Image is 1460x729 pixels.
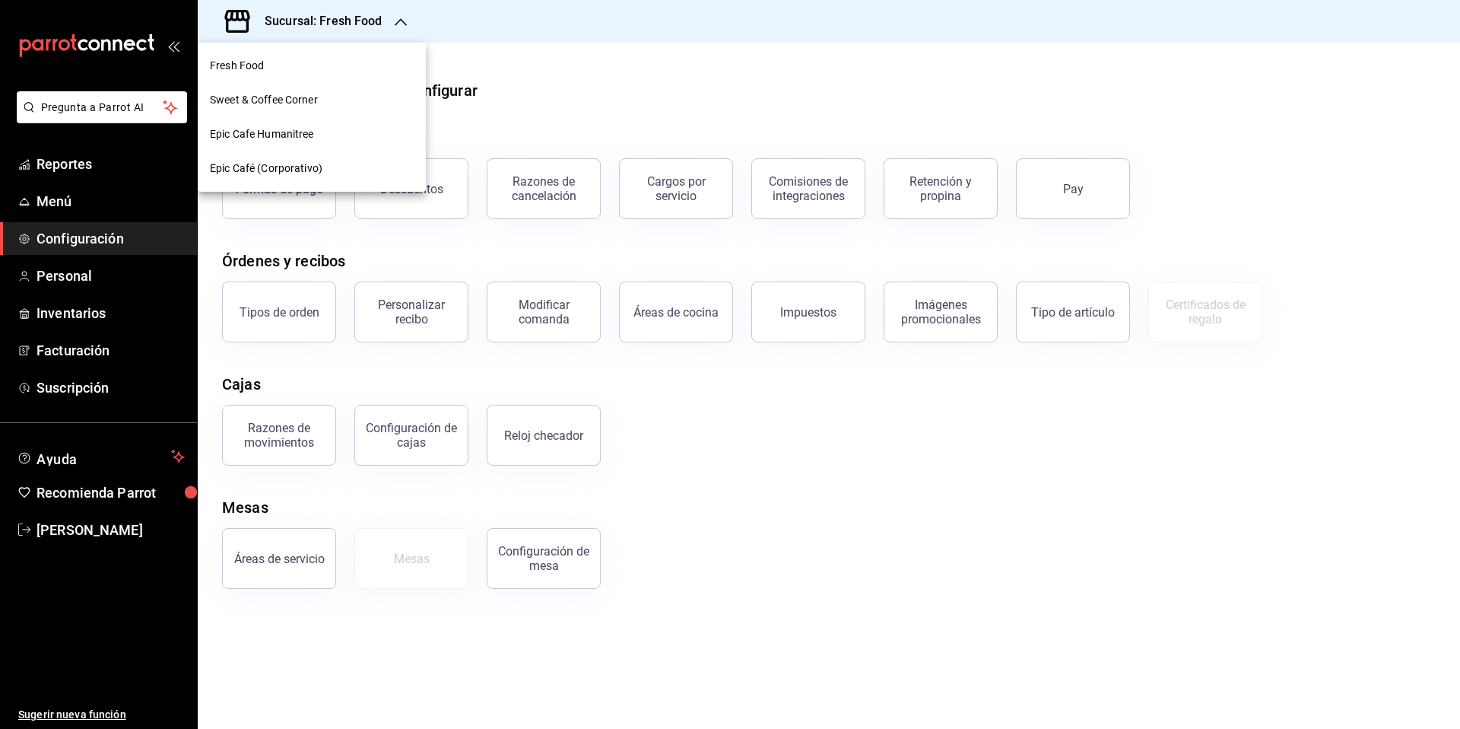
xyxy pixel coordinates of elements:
div: Epic Cafe Humanitree [198,117,426,151]
span: Sweet & Coffee Corner [210,92,318,108]
div: Epic Café (Corporativo) [198,151,426,186]
div: Fresh Food [198,49,426,83]
span: Epic Cafe Humanitree [210,126,314,142]
div: Sweet & Coffee Corner [198,83,426,117]
span: Fresh Food [210,58,264,74]
span: Epic Café (Corporativo) [210,161,322,177]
